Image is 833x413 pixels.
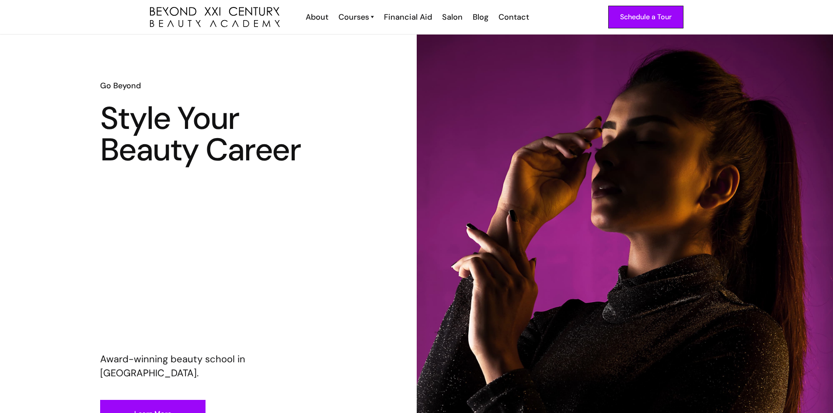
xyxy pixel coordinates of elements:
p: Award-winning beauty school in [GEOGRAPHIC_DATA]. [100,352,316,380]
h6: Go Beyond [100,80,316,91]
a: Courses [338,11,374,23]
a: home [150,7,280,28]
div: Schedule a Tour [620,11,672,23]
a: Contact [493,11,533,23]
img: beyond 21st century beauty academy logo [150,7,280,28]
a: Financial Aid [378,11,436,23]
div: Courses [338,11,369,23]
a: About [300,11,333,23]
h1: Style Your Beauty Career [100,103,316,166]
div: Financial Aid [384,11,432,23]
div: Salon [442,11,463,23]
a: Salon [436,11,467,23]
div: Contact [498,11,529,23]
div: About [306,11,328,23]
a: Blog [467,11,493,23]
a: Schedule a Tour [608,6,683,28]
div: Blog [473,11,488,23]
